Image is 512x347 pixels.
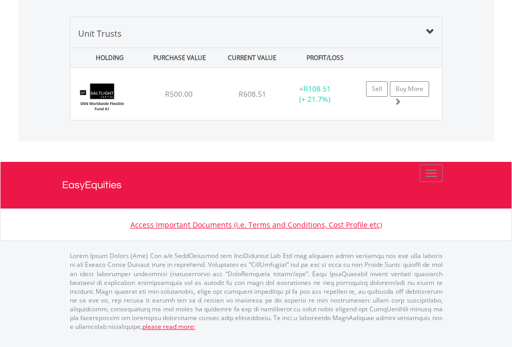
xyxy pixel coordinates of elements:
a: Sell [366,81,388,97]
span: R108.51 [303,84,331,94]
img: UT.ZA.SLFA1.png [76,81,128,117]
span: R500.00 [165,89,193,99]
div: CURRENT VALUE [217,48,287,67]
p: Lorem Ipsum Dolors (Ame) Con a/e SeddOeiusmod tem InciDiduntut Lab Etd mag aliquaen admin veniamq... [70,251,443,331]
div: + (+ 21.7%) [283,84,347,104]
a: Buy More [390,81,429,97]
div: HOLDING [71,48,142,67]
div: PURCHASE VALUE [144,48,215,67]
a: EasyEquities [62,162,450,208]
span: Unit Trusts [78,28,122,39]
a: Access Important Documents (i.e. Terms and Conditions, Cost Profile etc) [130,220,382,230]
a: please read more: [142,322,195,331]
span: R608.51 [239,89,266,99]
div: PROFIT/LOSS [290,48,360,67]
